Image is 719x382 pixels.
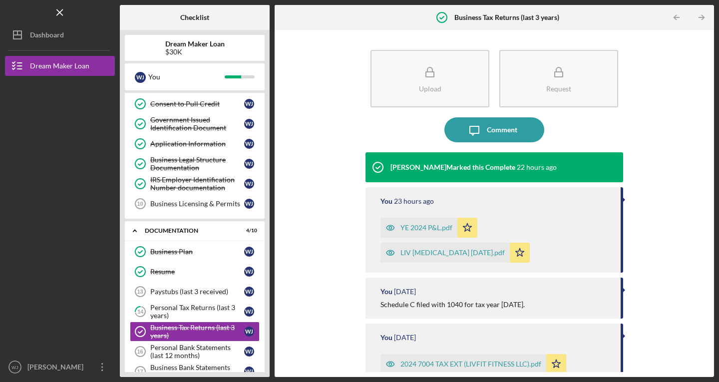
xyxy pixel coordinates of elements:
div: Resume [150,268,244,276]
div: LIV [MEDICAL_DATA] [DATE].pdf [400,249,505,257]
time: 2025-08-12 15:05 [394,288,416,296]
div: Application Information [150,140,244,148]
div: Business Legal Structure Documentation [150,156,244,172]
div: Paystubs (last 3 received) [150,288,244,296]
div: 4 / 10 [239,228,257,234]
div: W J [244,367,254,377]
a: IRS Employer Identification Number documentationWJ [130,174,260,194]
div: Upload [419,85,441,92]
div: W J [244,327,254,337]
div: Business Tax Returns (last 3 years) [150,324,244,340]
div: You [380,197,392,205]
div: Government Issued Identification Document [150,116,244,132]
div: W J [244,307,254,317]
a: 13Paystubs (last 3 received)WJ [130,282,260,302]
div: Comment [487,117,517,142]
div: Dream Maker Loan [30,56,89,78]
div: Request [546,85,571,92]
div: Documentation [145,228,232,234]
div: [PERSON_NAME] Marked this Complete [390,163,515,171]
div: $30K [165,48,225,56]
div: W J [244,139,254,149]
div: W J [135,72,146,83]
time: 2025-08-12 15:04 [394,334,416,342]
b: Checklist [180,13,209,21]
a: 17Business Bank Statements (last 12 months)WJ [130,362,260,382]
a: Application InformationWJ [130,134,260,154]
div: [PERSON_NAME] [25,357,90,380]
div: 2024 7004 TAX EXT (LIVFIT FITNESS LLC).pdf [400,360,541,368]
div: W J [244,159,254,169]
div: Schedule C filed with 1040 for tax year [DATE]. [380,301,525,309]
tspan: 14 [137,309,144,315]
button: Comment [444,117,544,142]
div: W J [244,347,254,357]
a: 10Business Licensing & PermitsWJ [130,194,260,214]
button: Request [499,50,618,107]
div: Personal Bank Statements (last 12 months) [150,344,244,360]
div: Business Bank Statements (last 12 months) [150,364,244,380]
button: WJ[PERSON_NAME] [5,357,115,377]
a: 14Personal Tax Returns (last 3 years)WJ [130,302,260,322]
button: Dashboard [5,25,115,45]
button: Dream Maker Loan [5,56,115,76]
tspan: 13 [137,289,143,295]
div: W J [244,99,254,109]
button: 2024 7004 TAX EXT (LIVFIT FITNESS LLC).pdf [380,354,566,374]
b: Dream Maker Loan [165,40,225,48]
div: W J [244,199,254,209]
a: Business Legal Structure DocumentationWJ [130,154,260,174]
a: Business PlanWJ [130,242,260,262]
a: Consent to Pull CreditWJ [130,94,260,114]
tspan: 17 [137,369,143,375]
button: LIV [MEDICAL_DATA] [DATE].pdf [380,243,530,263]
a: 16Personal Bank Statements (last 12 months)WJ [130,342,260,362]
a: Government Issued Identification DocumentWJ [130,114,260,134]
tspan: 16 [137,349,143,355]
a: ResumeWJ [130,262,260,282]
time: 2025-08-12 20:38 [517,163,557,171]
div: Business Plan [150,248,244,256]
div: W J [244,247,254,257]
div: Business Licensing & Permits [150,200,244,208]
div: Consent to Pull Credit [150,100,244,108]
div: W J [244,267,254,277]
text: WJ [11,365,18,370]
a: Business Tax Returns (last 3 years)WJ [130,322,260,342]
div: Personal Tax Returns (last 3 years) [150,304,244,320]
div: Dashboard [30,25,64,47]
div: W J [244,179,254,189]
button: Upload [370,50,489,107]
div: YE 2024 P&L.pdf [400,224,452,232]
div: IRS Employer Identification Number documentation [150,176,244,192]
div: W J [244,119,254,129]
b: Business Tax Returns (last 3 years) [454,13,559,21]
div: You [380,288,392,296]
tspan: 10 [137,201,143,207]
div: You [148,68,225,85]
time: 2025-08-12 19:33 [394,197,434,205]
div: W J [244,287,254,297]
button: YE 2024 P&L.pdf [380,218,477,238]
div: You [380,334,392,342]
